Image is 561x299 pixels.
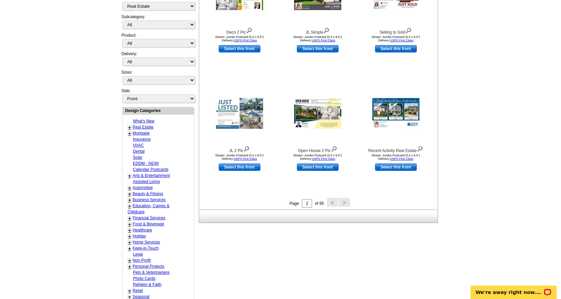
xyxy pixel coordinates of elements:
div: Product: [122,32,194,51]
img: JL 2 Pic [216,98,263,129]
a: + [128,197,131,203]
img: view design details [323,26,330,34]
img: Recent Activity Real Estate [372,98,419,129]
a: + [128,203,131,209]
div: Design Categories [123,107,194,114]
a: Business Services [133,197,166,202]
a: + [128,131,131,136]
a: + [128,222,131,227]
div: Shown: Jumbo Postcard (5.5 x 8.5") Delivery: [359,35,433,42]
span: of 95 [315,201,324,206]
button: > [339,198,350,207]
a: Photo Cards [133,276,156,281]
div: Selling to Sold [359,26,433,35]
span: Page [289,201,299,206]
a: USPS First Class [390,157,413,160]
a: use this design [375,45,417,52]
div: Subcategory: [122,14,194,32]
a: USPS First Class [312,157,335,160]
a: + [128,216,131,221]
a: What's New [133,119,155,123]
a: Education, Camps & Childcare [128,203,169,214]
a: + [128,264,131,269]
a: + [128,258,131,263]
div: Shown: Jumbo Postcard (5.5 x 8.5") Delivery: [202,154,277,160]
img: view design details [246,26,252,34]
a: EDDM - NEW! [133,161,159,166]
a: + [128,173,131,179]
a: USPS First Class [312,39,335,42]
a: use this design [375,163,417,171]
a: Legal [133,252,143,257]
a: use this design [219,45,260,52]
img: view design details [331,145,337,152]
img: view design details [417,145,423,152]
a: Non-Profit [133,258,151,263]
a: + [128,191,131,197]
a: Seasonal [133,294,150,299]
img: Open House 2 Pic [294,98,341,129]
a: USPS First Class [233,39,257,42]
a: Insurance [133,137,151,142]
div: Sizes: [122,69,194,88]
a: Retail [133,288,143,293]
a: + [128,125,131,130]
a: Dental [133,149,145,154]
img: view design details [243,145,250,152]
a: Beauty & Fitness [133,191,163,196]
a: + [128,246,131,251]
a: Holiday [133,234,146,238]
div: JL Simple [281,26,355,35]
a: Mortgage [133,131,150,136]
a: USPS First Class [390,39,413,42]
div: Delivery: [122,51,194,69]
a: use this design [297,163,339,171]
a: Religion & Faith [133,282,162,287]
a: Assisted Living [133,179,160,184]
a: + [128,185,131,191]
a: Automotive [133,185,153,190]
a: USPS First Class [233,157,257,160]
div: Shown: Jumbo Postcard (5.5 x 8.5") Delivery: [281,35,355,42]
div: Recent Activity Real Estate [359,145,433,154]
a: + [128,288,131,294]
div: Deco 2 Pic [202,26,277,35]
a: + [128,228,131,233]
div: Open House 2 Pic [281,145,355,154]
div: JL 2 Pic [202,145,277,154]
a: use this design [297,45,339,52]
div: Shown: Jumbo Postcard (5.5 x 8.5") Delivery: [281,154,355,160]
a: HVAC [133,143,144,148]
a: + [128,234,131,239]
a: Calendar Postcards [133,167,168,172]
a: Healthcare [133,228,152,232]
div: Shown: Jumbo Postcard (5.5 x 8.5") Delivery: [202,35,277,42]
a: Pets & Veterinarians [133,270,170,275]
a: Arts & Entertainment [133,173,170,178]
iframe: LiveChat chat widget [466,278,561,299]
div: Side: [122,88,194,104]
a: Personal Projects [133,264,164,269]
img: view design details [405,26,412,34]
a: Keep-in-Touch [133,246,159,251]
a: Solar [133,155,143,160]
a: Home Services [133,240,160,245]
a: Real Estate [133,125,154,129]
a: Food & Beverage [133,222,164,226]
button: < [327,198,338,207]
div: Shown: Jumbo Postcard (5.5 x 8.5") Delivery: [359,154,433,160]
a: use this design [219,163,260,171]
a: Financial Services [133,216,165,220]
a: + [128,240,131,245]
